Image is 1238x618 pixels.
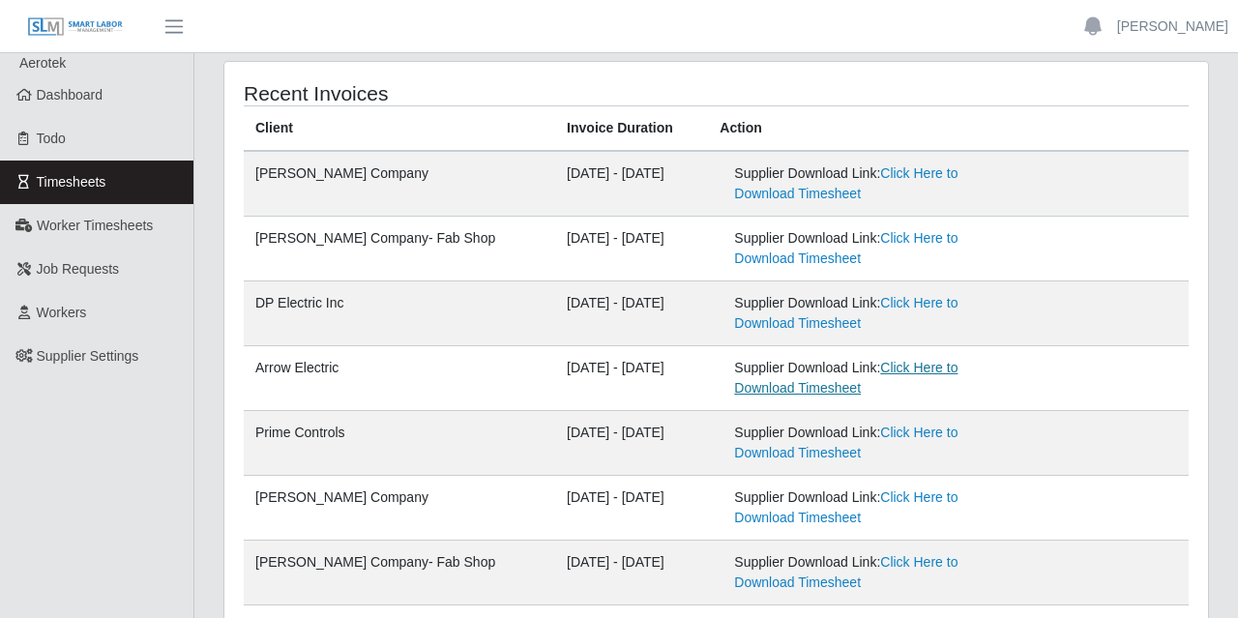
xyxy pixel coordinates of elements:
[555,411,708,476] td: [DATE] - [DATE]
[244,81,621,105] h4: Recent Invoices
[555,281,708,346] td: [DATE] - [DATE]
[37,261,120,277] span: Job Requests
[37,87,103,103] span: Dashboard
[734,423,1010,463] div: Supplier Download Link:
[37,131,66,146] span: Todo
[244,217,555,281] td: [PERSON_NAME] Company- Fab Shop
[734,293,1010,334] div: Supplier Download Link:
[734,358,1010,398] div: Supplier Download Link:
[244,411,555,476] td: Prime Controls
[734,163,1010,204] div: Supplier Download Link:
[37,218,153,233] span: Worker Timesheets
[555,476,708,541] td: [DATE] - [DATE]
[555,217,708,281] td: [DATE] - [DATE]
[734,228,1010,269] div: Supplier Download Link:
[244,151,555,217] td: [PERSON_NAME] Company
[555,541,708,605] td: [DATE] - [DATE]
[244,476,555,541] td: [PERSON_NAME] Company
[244,106,555,152] th: Client
[708,106,1189,152] th: Action
[37,348,139,364] span: Supplier Settings
[555,346,708,411] td: [DATE] - [DATE]
[37,305,87,320] span: Workers
[244,346,555,411] td: Arrow Electric
[244,281,555,346] td: DP Electric Inc
[244,541,555,605] td: [PERSON_NAME] Company- Fab Shop
[555,106,708,152] th: Invoice Duration
[734,552,1010,593] div: Supplier Download Link:
[37,174,106,190] span: Timesheets
[734,487,1010,528] div: Supplier Download Link:
[1117,16,1228,37] a: [PERSON_NAME]
[555,151,708,217] td: [DATE] - [DATE]
[19,55,66,71] span: Aerotek
[27,16,124,38] img: SLM Logo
